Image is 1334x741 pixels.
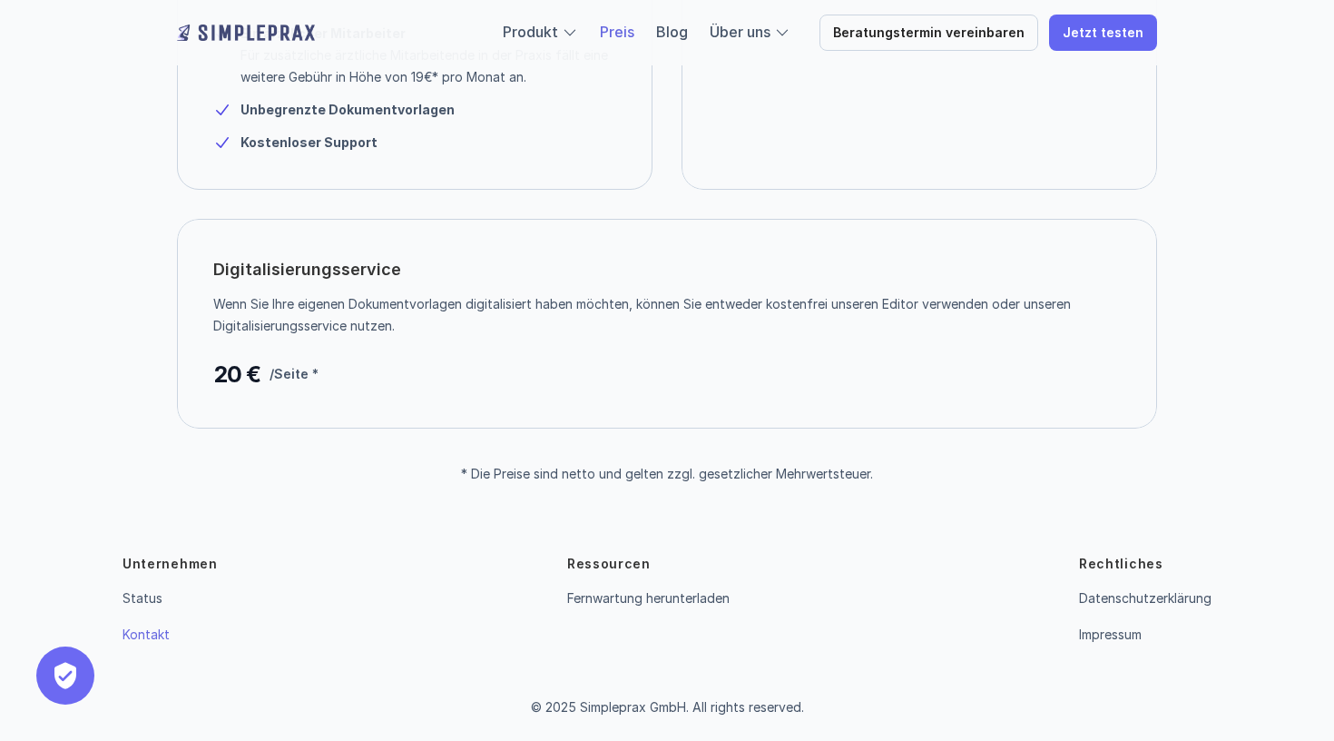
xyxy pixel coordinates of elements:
p: Jetzt testen [1063,25,1143,41]
p: © 2025 Simpleprax GmbH. All rights reserved. [531,700,804,716]
a: Produkt [503,23,558,41]
a: Fernwartung herunterladen [567,590,730,606]
p: Beratungstermin vereinbaren [833,25,1025,41]
p: Ressourcen [567,555,651,573]
a: Jetzt testen [1049,15,1157,51]
strong: Kostenloser Support [240,134,378,150]
a: Impressum [1079,627,1142,642]
strong: Unbegrenzte Dokumentvorlagen [240,102,455,117]
a: Über uns [710,23,770,41]
p: Digitalisierungsservice [213,255,401,284]
a: Beratungstermin vereinbaren [819,15,1038,51]
a: Kontakt [123,627,170,642]
p: /Seite * [270,363,319,385]
a: Blog [656,23,688,41]
p: Rechtliches [1079,555,1163,573]
a: Datenschutzerklärung [1079,590,1211,606]
p: 20 € [213,356,260,392]
p: Unternehmen [123,555,218,573]
p: * Die Preise sind netto und gelten zzgl. gesetzlicher Mehrwertsteuer. [461,467,873,482]
a: Status [123,590,162,606]
p: Für zusätzliche ärztliche Mitarbeitende in der Praxis fällt eine weitere Gebühr in Höhe von 19€* ... [240,44,616,88]
p: Wenn Sie Ihre eigenen Dokumentvorlagen digitalisiert haben möchten, können Sie entweder kostenfre... [213,293,1107,337]
a: Preis [600,23,634,41]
